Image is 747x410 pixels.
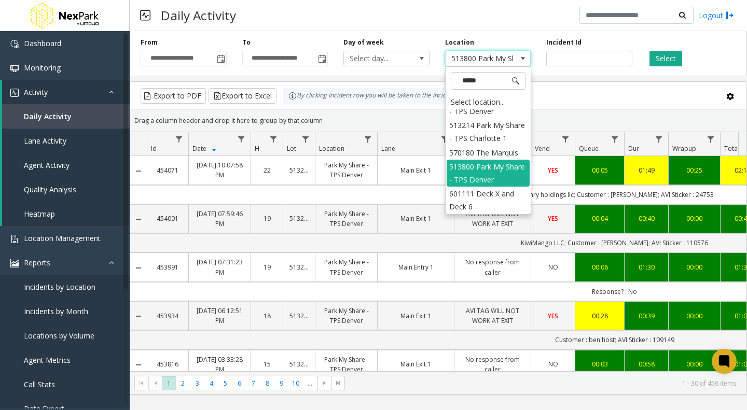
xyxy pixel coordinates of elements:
span: Locations by Volume [24,331,94,341]
a: Main Entry 1 [384,262,448,272]
a: Collapse Details [130,312,147,320]
span: Go to the last page [334,379,342,387]
span: Lot [287,144,296,153]
img: 'icon' [10,89,19,97]
a: Park My Share - TPS Denver [322,209,371,229]
span: Id [151,144,157,153]
a: Collapse Details [130,215,147,223]
a: [DATE] 07:31:23 PM [195,257,244,277]
button: Export to PDF [141,88,206,104]
span: Go to the last page [331,376,345,390]
span: Go to the next page [320,379,328,387]
a: YES [537,165,569,175]
a: 00:28 [582,311,618,321]
img: pageIcon [140,3,150,28]
a: 513282 [289,262,309,272]
a: Dur Filter Menu [652,132,666,146]
label: Incident Id [546,38,582,47]
label: Day of week [343,38,384,47]
a: Lane Filter Menu [438,132,452,146]
a: [DATE] 07:59:46 PM [195,209,244,229]
a: Park My Share - TPS Denver [322,257,371,277]
span: Quality Analysis [24,185,76,194]
span: Wrapup [672,144,696,153]
a: 19 [257,214,276,223]
a: Heatmap [2,202,130,226]
img: 'icon' [10,259,19,267]
span: 513800 Park My Share - TPS Denver [446,51,514,66]
a: [DATE] 06:12:51 PM [195,306,244,326]
div: Data table [130,132,746,371]
a: Id Filter Menu [172,132,186,146]
li: 570180 The Marquis [447,146,530,160]
span: Page 7 [246,376,260,390]
span: Vend [535,144,550,153]
span: Agent Activity [24,160,70,170]
a: Daily Activity [2,104,130,129]
a: 00:00 [675,262,714,272]
a: 00:39 [631,311,662,321]
a: Main Exit 1 [384,311,448,321]
li: 601111 Deck X and Deck 6 [447,187,530,214]
span: NO [548,263,558,272]
a: 19 [257,262,276,272]
a: 00:00 [675,311,714,321]
span: Page 9 [274,376,288,390]
span: Page 11 [303,376,317,390]
a: Collapse Details [130,264,147,272]
a: Main Exit 1 [384,165,448,175]
a: Location Filter Menu [361,132,375,146]
a: 453816 [153,359,182,369]
a: 513282 [289,165,309,175]
a: NO [537,359,569,369]
a: AVI TAG WILL NOT WORK AT EXIT [461,306,524,326]
a: Collapse Details [130,361,147,369]
a: 00:04 [582,214,618,223]
a: YES [537,214,569,223]
a: 513282 [289,359,309,369]
a: 00:58 [631,359,662,369]
a: Lot Filter Menu [299,132,313,146]
img: infoIcon.svg [288,92,297,100]
span: Page 6 [232,376,246,390]
span: Page 3 [190,376,204,390]
span: Page 1 [162,376,176,390]
a: [DATE] 03:33:28 PM [195,355,244,374]
h3: Daily Activity [156,3,241,28]
a: 15 [257,359,276,369]
a: No response from caller [461,257,524,277]
span: Incidents by Location [24,282,95,292]
a: Main Exit 1 [384,359,448,369]
a: 00:25 [675,165,714,175]
a: Main Exit 1 [384,214,448,223]
span: Heatmap [24,209,55,219]
span: Agent Metrics [24,355,71,365]
a: 01:30 [631,262,662,272]
div: 00:06 [582,262,618,272]
a: 513282 [289,214,309,223]
div: 00:05 [582,165,618,175]
span: Page 4 [204,376,218,390]
a: 513282 [289,311,309,321]
span: YES [548,166,558,175]
a: Collapse Details [130,167,147,175]
a: Quality Analysis [2,177,130,202]
div: 00:00 [675,214,714,223]
a: 454001 [153,214,182,223]
kendo-pager-info: 1 - 30 of 456 items [351,379,736,388]
span: Activity [24,87,48,97]
a: 00:03 [582,359,618,369]
div: Drag a column header and drop it here to group by that column [130,111,746,130]
a: Activity [2,80,130,104]
a: NO [537,262,569,272]
a: YES [537,311,569,321]
a: Vend Filter Menu [559,132,573,146]
li: 513214 Park My Share - TPS Charlotte 1 [447,118,530,145]
span: Sortable [210,145,218,153]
